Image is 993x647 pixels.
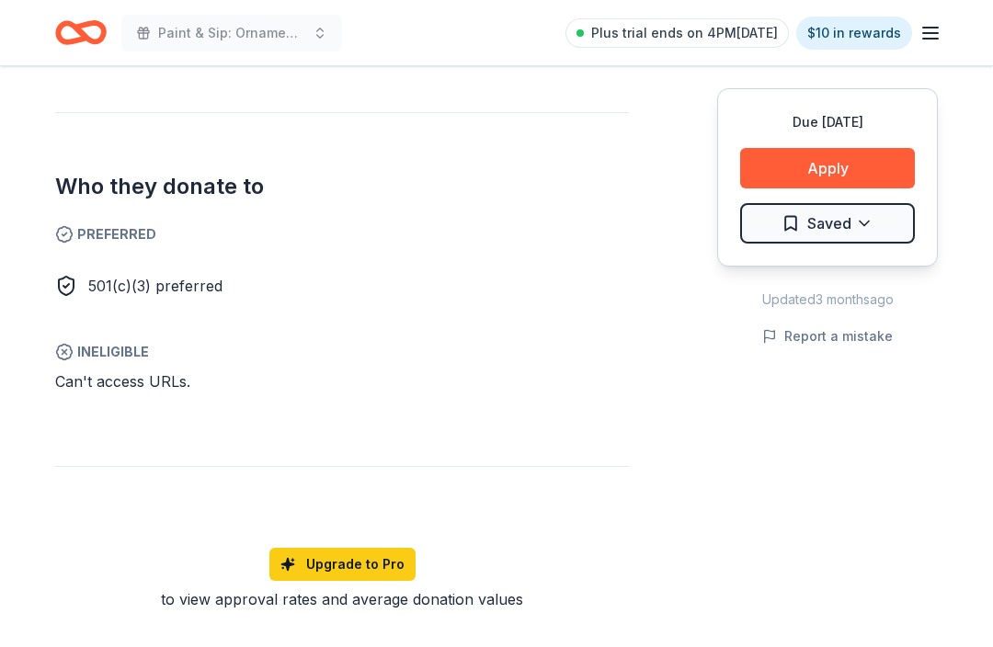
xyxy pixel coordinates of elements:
button: Report a mistake [762,325,893,347]
h2: Who they donate to [55,173,629,202]
a: Home [55,11,107,54]
span: Ineligible [55,342,629,364]
button: Saved [740,203,915,244]
a: $10 in rewards [796,17,912,50]
span: Can't access URLs. [55,373,190,392]
div: Updated 3 months ago [717,289,938,311]
span: 501(c)(3) preferred [88,278,223,296]
a: Upgrade to Pro [269,549,416,582]
button: Apply [740,148,915,188]
a: Plus trial ends on 4PM[DATE] [565,18,789,48]
span: Saved [807,211,851,235]
div: Due [DATE] [740,111,915,133]
button: Paint & Sip: Ornament & Cookie Decorating Night [121,15,342,51]
span: Plus trial ends on 4PM[DATE] [591,22,778,44]
div: to view approval rates and average donation values [55,589,629,611]
span: Paint & Sip: Ornament & Cookie Decorating Night [158,22,305,44]
span: Preferred [55,224,629,246]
